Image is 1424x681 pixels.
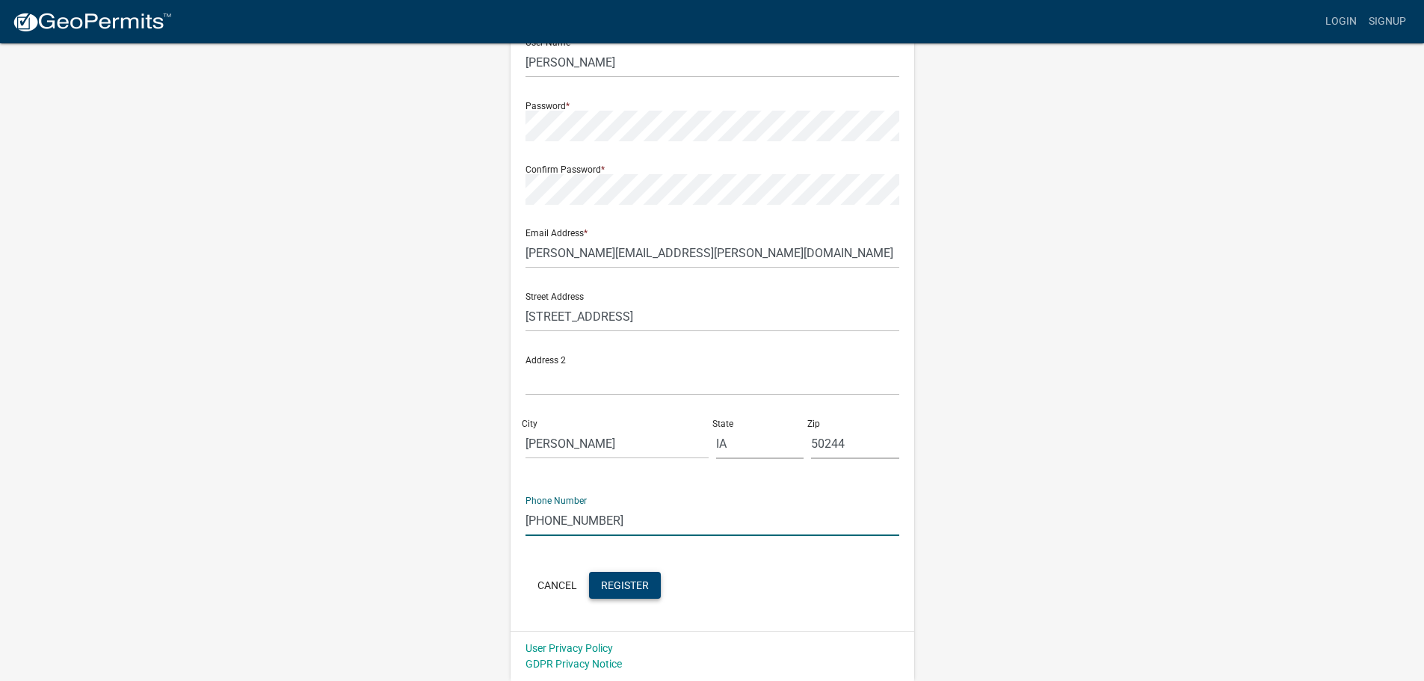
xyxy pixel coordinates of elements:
a: User Privacy Policy [525,642,613,654]
a: GDPR Privacy Notice [525,658,622,670]
a: Signup [1363,7,1412,36]
button: Register [589,572,661,599]
a: Login [1319,7,1363,36]
button: Cancel [525,572,589,599]
span: Register [601,579,649,591]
